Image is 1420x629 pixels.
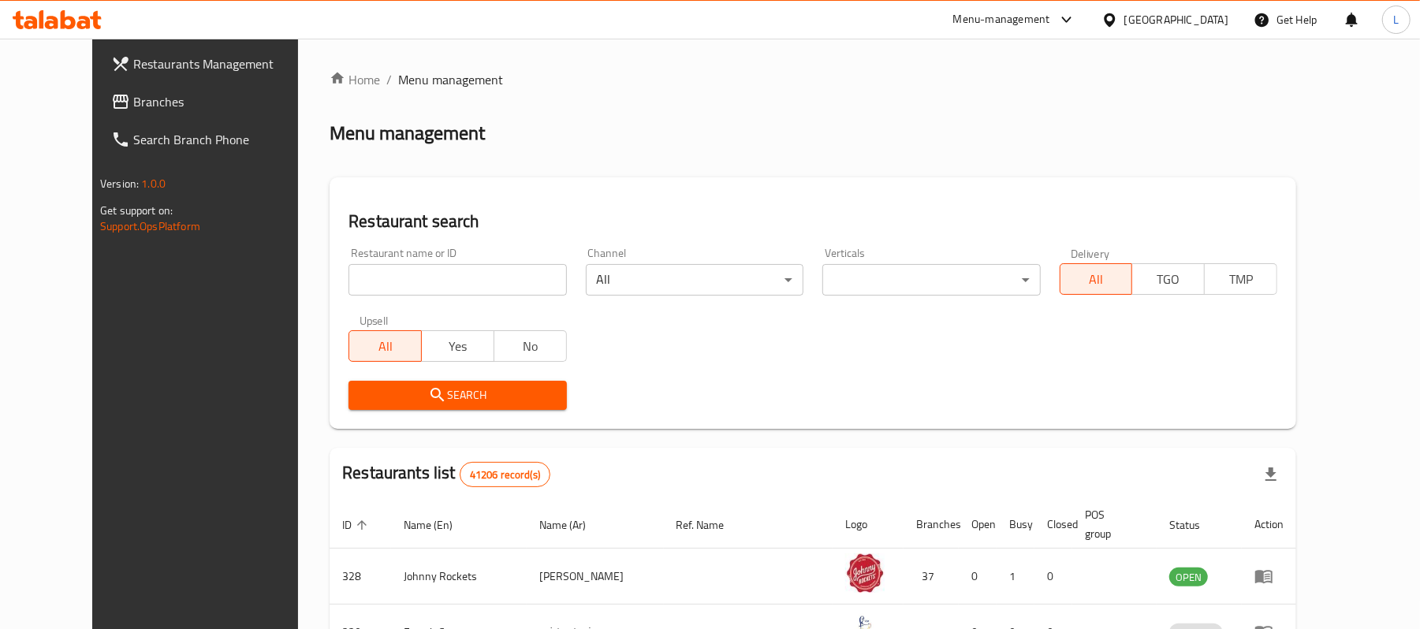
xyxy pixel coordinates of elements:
[1169,515,1221,534] span: Status
[99,121,330,158] a: Search Branch Phone
[1124,11,1228,28] div: [GEOGRAPHIC_DATA]
[342,461,550,487] h2: Restaurants list
[100,173,139,194] span: Version:
[360,314,389,326] label: Upsell
[1211,268,1271,291] span: TMP
[1071,248,1110,259] label: Delivery
[845,553,885,593] img: Johnny Rockets
[133,92,317,111] span: Branches
[348,210,1277,233] h2: Restaurant search
[1034,549,1072,605] td: 0
[99,83,330,121] a: Branches
[342,515,372,534] span: ID
[460,462,550,487] div: Total records count
[527,549,664,605] td: [PERSON_NAME]
[904,501,959,549] th: Branches
[348,381,566,410] button: Search
[494,330,567,362] button: No
[586,264,803,296] div: All
[428,335,488,358] span: Yes
[501,335,561,358] span: No
[1034,501,1072,549] th: Closed
[99,45,330,83] a: Restaurants Management
[1067,268,1127,291] span: All
[1252,456,1290,493] div: Export file
[460,467,550,482] span: 41206 record(s)
[330,549,391,605] td: 328
[959,549,997,605] td: 0
[330,121,485,146] h2: Menu management
[356,335,416,358] span: All
[676,515,745,534] span: Ref. Name
[1131,263,1205,295] button: TGO
[330,70,380,89] a: Home
[1254,567,1284,586] div: Menu
[133,54,317,73] span: Restaurants Management
[398,70,503,89] span: Menu management
[1085,505,1138,543] span: POS group
[1169,568,1208,586] span: OPEN
[959,501,997,549] th: Open
[1139,268,1198,291] span: TGO
[330,70,1296,89] nav: breadcrumb
[141,173,166,194] span: 1.0.0
[997,549,1034,605] td: 1
[133,130,317,149] span: Search Branch Phone
[100,200,173,221] span: Get support on:
[953,10,1050,29] div: Menu-management
[1060,263,1133,295] button: All
[833,501,904,549] th: Logo
[539,515,606,534] span: Name (Ar)
[1393,11,1399,28] span: L
[822,264,1040,296] div: ​
[348,330,422,362] button: All
[348,264,566,296] input: Search for restaurant name or ID..
[1242,501,1296,549] th: Action
[404,515,473,534] span: Name (En)
[997,501,1034,549] th: Busy
[361,385,553,405] span: Search
[421,330,494,362] button: Yes
[1204,263,1277,295] button: TMP
[100,216,200,236] a: Support.OpsPlatform
[904,549,959,605] td: 37
[386,70,392,89] li: /
[391,549,527,605] td: Johnny Rockets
